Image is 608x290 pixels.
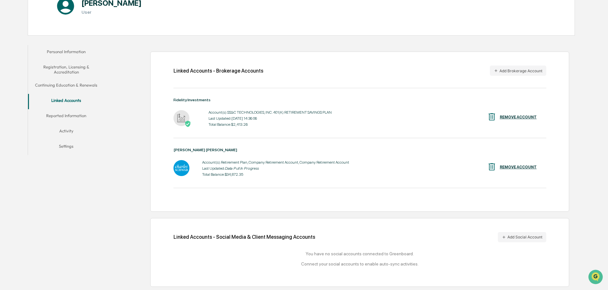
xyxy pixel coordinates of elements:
[22,49,104,55] div: Start new chat
[28,124,104,140] button: Activity
[185,121,191,127] img: Active
[4,90,43,101] a: 🔎Data Lookup
[498,232,546,242] button: Add Social Account
[202,160,349,165] div: Account(s): Retirement Plan, Company Retirement Account, Company Retirement Account
[6,81,11,86] div: 🖐️
[28,94,104,109] button: Linked Accounts
[173,251,546,266] div: You have no social accounts connected to Greenboard. Connect your social accounts to enable auto-...
[588,269,605,286] iframe: Open customer support
[487,112,497,122] img: REMOVE ACCOUNT
[28,140,104,155] button: Settings
[44,78,81,89] a: 🗄️Attestations
[28,45,104,60] button: Personal Information
[22,55,81,60] div: We're available if you need us!
[28,45,104,155] div: secondary tabs example
[173,110,189,126] img: Fidelity Investments - Active
[225,166,259,171] i: Data Pull In Progress
[173,68,263,74] div: Linked Accounts - Brokerage Accounts
[6,93,11,98] div: 🔎
[209,122,332,127] div: Total Balance: $2,413.26
[28,109,104,124] button: Reported Information
[28,79,104,94] button: Continuing Education & Renewals
[13,80,41,87] span: Preclearance
[500,115,537,119] div: REMOVE ACCOUNT
[63,108,77,113] span: Pylon
[173,160,189,176] img: Charles Schwab - Data Pull In Progress
[28,60,104,79] button: Registration, Licensing & Accreditation
[4,78,44,89] a: 🖐️Preclearance
[173,98,546,102] div: Fidelity Investments
[6,13,116,24] p: How can we help?
[81,10,142,15] h3: User
[173,148,546,152] div: [PERSON_NAME] [PERSON_NAME]
[108,51,116,58] button: Start new chat
[490,66,546,76] button: Add Brokerage Account
[173,232,546,242] div: Linked Accounts - Social Media & Client Messaging Accounts
[202,172,349,177] div: Total Balance: $34,872.35
[500,165,537,169] div: REMOVE ACCOUNT
[46,81,51,86] div: 🗄️
[6,49,18,60] img: 1746055101610-c473b297-6a78-478c-a979-82029cc54cd1
[45,108,77,113] a: Powered byPylon
[53,80,79,87] span: Attestations
[487,162,497,172] img: REMOVE ACCOUNT
[202,166,349,171] div: Last Updated:
[209,116,332,121] div: Last Updated: [DATE] 14:36:06
[13,92,40,99] span: Data Lookup
[209,110,332,115] div: Account(s): SS&C TECHNOLOGIES, INC. 401(K) RETIREMENT SAVINGS PLAN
